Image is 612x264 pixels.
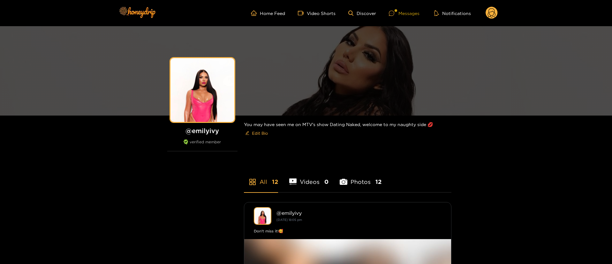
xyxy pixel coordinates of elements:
[245,131,249,136] span: edit
[249,178,256,186] span: appstore
[252,130,268,136] span: Edit Bio
[167,127,238,135] h1: @ emilyivy
[298,10,307,16] span: video-camera
[251,10,285,16] a: Home Feed
[340,163,382,192] li: Photos
[254,207,271,225] img: emilyivy
[276,210,442,216] div: @ emilyivy
[348,11,376,16] a: Discover
[254,228,442,234] div: Don't miss it!🥰
[432,10,473,16] button: Notifications
[389,10,419,17] div: Messages
[289,163,329,192] li: Videos
[244,116,451,143] div: You may have seen me on MTV's show Dating Naked, welcome to my naughty side 💋
[244,128,269,138] button: editEdit Bio
[167,140,238,151] div: verified member
[244,163,278,192] li: All
[272,178,278,186] span: 12
[276,218,302,222] small: [DATE] 18:05 pm
[324,178,329,186] span: 0
[375,178,382,186] span: 12
[298,10,336,16] a: Video Shorts
[251,10,260,16] span: home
